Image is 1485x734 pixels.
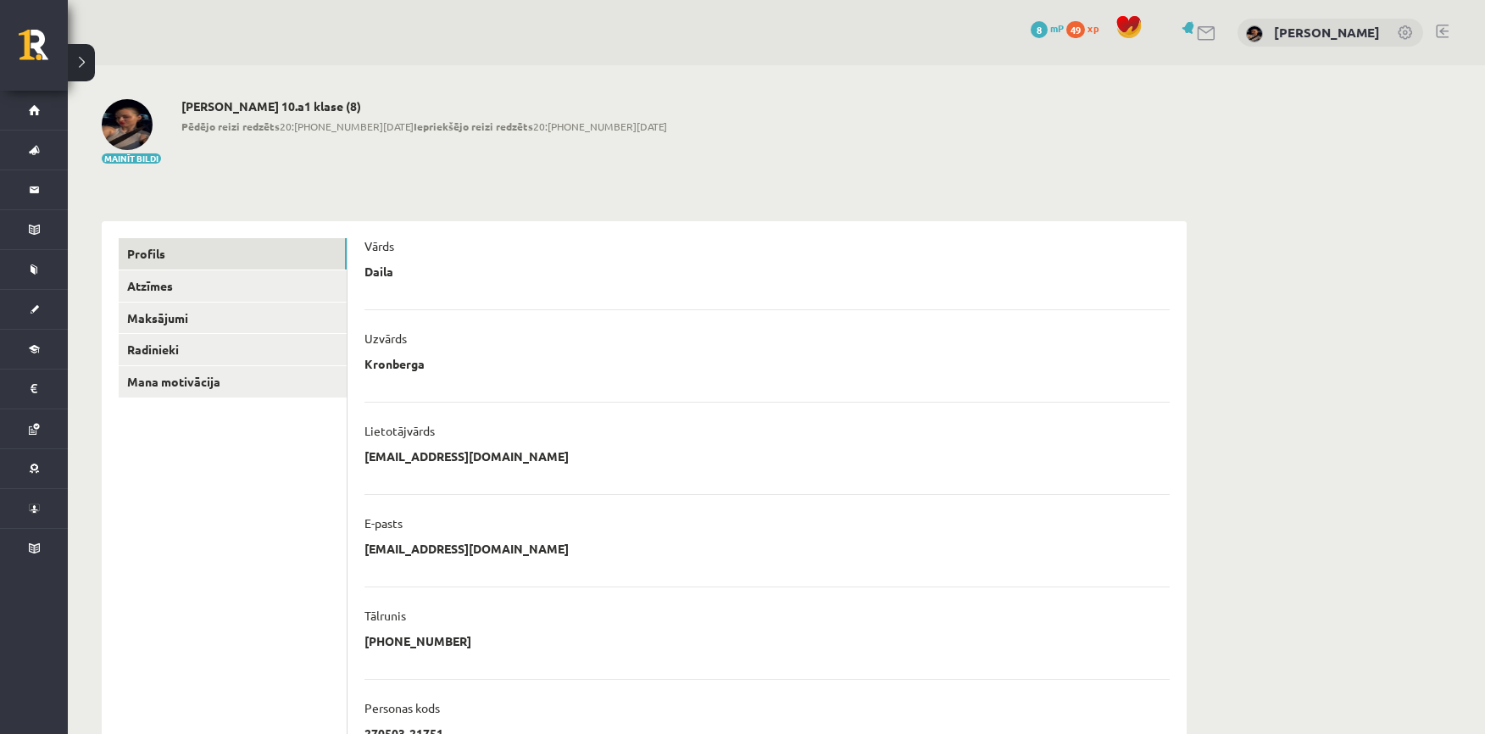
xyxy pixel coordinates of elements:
a: 49 xp [1066,21,1107,35]
a: Atzīmes [119,270,347,302]
p: Daila [364,264,393,279]
p: [PHONE_NUMBER] [364,633,471,648]
p: Vārds [364,238,394,253]
h2: [PERSON_NAME] 10.a1 klase (8) [181,99,667,114]
p: E-pasts [364,515,403,531]
p: Uzvārds [364,331,407,346]
button: Mainīt bildi [102,153,161,164]
p: Kronberga [364,356,425,371]
p: Personas kods [364,700,440,715]
span: mP [1050,21,1064,35]
a: [PERSON_NAME] [1274,24,1380,41]
p: [EMAIL_ADDRESS][DOMAIN_NAME] [364,448,569,464]
b: Pēdējo reizi redzēts [181,120,280,133]
span: 8 [1031,21,1048,38]
a: Radinieki [119,334,347,365]
p: [EMAIL_ADDRESS][DOMAIN_NAME] [364,541,569,556]
a: 8 mP [1031,21,1064,35]
img: Daila Kronberga [1246,25,1263,42]
span: 20:[PHONE_NUMBER][DATE] 20:[PHONE_NUMBER][DATE] [181,119,667,134]
p: Lietotājvārds [364,423,435,438]
span: 49 [1066,21,1085,38]
a: Mana motivācija [119,366,347,398]
span: xp [1087,21,1098,35]
b: Iepriekšējo reizi redzēts [414,120,533,133]
a: Rīgas 1. Tālmācības vidusskola [19,30,68,72]
a: Profils [119,238,347,270]
a: Maksājumi [119,303,347,334]
p: Tālrunis [364,608,406,623]
img: Daila Kronberga [102,99,153,150]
